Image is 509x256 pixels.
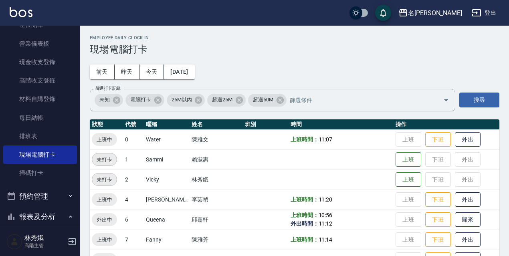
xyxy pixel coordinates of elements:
b: 上班時間： [291,136,319,143]
a: 掃碼打卡 [3,164,77,182]
span: 未知 [95,96,115,104]
td: 6 [123,210,144,230]
th: 班別 [243,119,289,130]
p: 高階主管 [24,242,65,249]
button: 外出 [455,132,481,147]
td: Sammi [144,149,190,169]
th: 狀態 [90,119,123,130]
button: 下班 [425,192,451,207]
img: Logo [10,7,32,17]
div: 電腦打卡 [125,94,164,107]
span: 未打卡 [92,175,117,184]
div: 名[PERSON_NAME] [408,8,462,18]
button: [DATE] [164,65,194,79]
b: 外出時間： [291,220,319,227]
button: 上班 [396,172,421,187]
button: 昨天 [115,65,139,79]
th: 時間 [289,119,394,130]
td: 陳雅芳 [190,230,243,250]
button: 報表及分析 [3,206,77,227]
th: 姓名 [190,119,243,130]
td: Vicky [144,169,190,189]
button: 上班 [396,152,421,167]
button: 搜尋 [459,93,499,107]
td: 7 [123,230,144,250]
a: 排班表 [3,127,77,145]
button: 今天 [139,65,164,79]
button: 下班 [425,132,451,147]
a: 材料自購登錄 [3,90,77,108]
span: 外出中 [92,216,117,224]
button: save [375,5,391,21]
span: 11:20 [319,196,333,203]
input: 篩選條件 [288,93,429,107]
td: 邱嘉軒 [190,210,243,230]
label: 篩選打卡記錄 [95,85,121,91]
span: 超過25M [207,96,237,104]
b: 上班時間： [291,196,319,203]
td: 0 [123,129,144,149]
button: 下班 [425,212,451,227]
td: Fanny [144,230,190,250]
button: 外出 [455,192,481,207]
span: 超過50M [248,96,278,104]
button: 歸來 [455,212,481,227]
th: 暱稱 [144,119,190,130]
a: 營業儀表板 [3,34,77,53]
td: 1 [123,149,144,169]
button: 下班 [425,232,451,247]
span: 上班中 [92,135,117,144]
td: 4 [123,189,144,210]
a: 現金收支登錄 [3,53,77,71]
span: 11:07 [319,136,333,143]
a: 每日結帳 [3,109,77,127]
td: 林秀娥 [190,169,243,189]
b: 上班時間： [291,212,319,218]
span: 上班中 [92,196,117,204]
button: 預約管理 [3,186,77,207]
td: 陳雅文 [190,129,243,149]
td: 2 [123,169,144,189]
td: 賴淑惠 [190,149,243,169]
td: [PERSON_NAME] [144,189,190,210]
td: Queena [144,210,190,230]
div: 超過50M [248,94,287,107]
a: 現場電腦打卡 [3,145,77,164]
span: 11:14 [319,236,333,243]
h2: Employee Daily Clock In [90,35,499,40]
th: 代號 [123,119,144,130]
div: 未知 [95,94,123,107]
td: Water [144,129,190,149]
span: 25M以內 [167,96,197,104]
h5: 林秀娥 [24,234,65,242]
td: 李芸禎 [190,189,243,210]
div: 25M以內 [167,94,205,107]
button: Open [440,94,452,107]
span: 未打卡 [92,155,117,164]
span: 10:56 [319,212,333,218]
button: 前天 [90,65,115,79]
th: 操作 [394,119,499,130]
button: 外出 [455,232,481,247]
button: 名[PERSON_NAME] [395,5,465,21]
a: 高階收支登錄 [3,71,77,90]
h3: 現場電腦打卡 [90,44,499,55]
div: 超過25M [207,94,246,107]
span: 上班中 [92,236,117,244]
span: 11:12 [319,220,333,227]
img: Person [6,234,22,250]
button: 登出 [469,6,499,20]
span: 電腦打卡 [125,96,156,104]
b: 上班時間： [291,236,319,243]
